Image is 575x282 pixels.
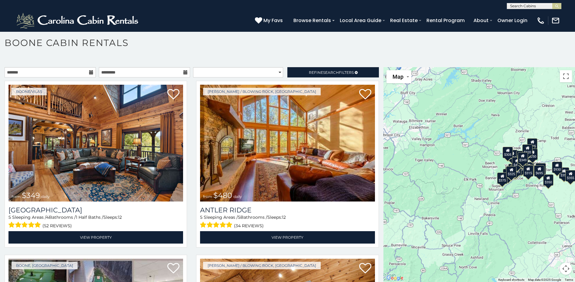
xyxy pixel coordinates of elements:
a: Owner Login [494,15,530,26]
span: from [203,194,212,199]
div: $410 [512,157,522,169]
a: Diamond Creek Lodge from $349 daily [8,85,183,202]
div: Sleeping Areas / Bathrooms / Sleeps: [8,214,183,230]
span: daily [41,194,50,199]
div: $695 [534,165,544,177]
span: Search [323,70,339,75]
div: $375 [497,172,507,184]
span: from [12,194,21,199]
a: Local Area Guide [337,15,384,26]
span: 12 [282,215,286,220]
h3: Diamond Creek Lodge [8,206,183,214]
a: Terms [565,278,573,281]
span: Refine Filters [309,70,354,75]
span: $480 [213,191,232,200]
span: (34 reviews) [234,222,264,230]
a: Real Estate [387,15,421,26]
div: $305 [503,147,513,158]
span: 5 [8,215,11,220]
img: mail-regular-white.png [551,16,560,25]
div: $325 [506,166,516,178]
div: $395 [511,164,521,175]
img: Antler Ridge [200,85,375,202]
span: Map data ©2025 Google [528,278,561,281]
span: My Favs [263,17,283,24]
div: $380 [536,163,546,175]
img: Google [385,274,405,282]
a: Antler Ridge [200,206,375,214]
div: $480 [523,165,533,176]
span: daily [233,194,242,199]
img: phone-regular-white.png [537,16,545,25]
span: $349 [22,191,40,200]
div: Sleeping Areas / Bathrooms / Sleeps: [200,214,375,230]
a: Boone, [GEOGRAPHIC_DATA] [12,262,78,269]
a: RefineSearchFilters [287,67,379,77]
a: Add to favorites [359,262,371,275]
a: View Property [200,231,375,244]
span: 5 [238,215,240,220]
span: 1 Half Baths / [76,215,103,220]
a: [PERSON_NAME] / Blowing Rock, [GEOGRAPHIC_DATA] [203,262,321,269]
div: $565 [516,151,527,162]
button: Toggle fullscreen view [560,70,572,82]
div: $250 [527,149,538,160]
div: $355 [559,167,569,179]
a: Open this area in Google Maps (opens a new window) [385,274,405,282]
a: Boone/Vilas [12,88,47,95]
div: $315 [523,165,533,177]
span: (52 reviews) [42,222,72,230]
button: Keyboard shortcuts [498,278,524,282]
div: $930 [552,162,562,173]
button: Map camera controls [560,263,572,275]
a: Rental Program [423,15,468,26]
span: 4 [46,215,49,220]
a: My Favs [255,17,284,25]
a: Antler Ridge from $480 daily [200,85,375,202]
span: Map [393,74,403,80]
div: $525 [527,138,537,150]
a: [GEOGRAPHIC_DATA] [8,206,183,214]
img: Diamond Creek Lodge [8,85,183,202]
a: Browse Rentals [290,15,334,26]
div: $320 [522,144,533,156]
span: 5 [200,215,202,220]
div: $349 [518,152,528,164]
a: About [470,15,492,26]
a: View Property [8,231,183,244]
a: Add to favorites [167,262,179,275]
div: $350 [543,174,553,186]
span: 12 [118,215,122,220]
button: Change map style [386,70,411,83]
div: $395 [523,162,534,173]
img: White-1-2.png [15,11,141,30]
a: [PERSON_NAME] / Blowing Rock, [GEOGRAPHIC_DATA] [203,88,321,95]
